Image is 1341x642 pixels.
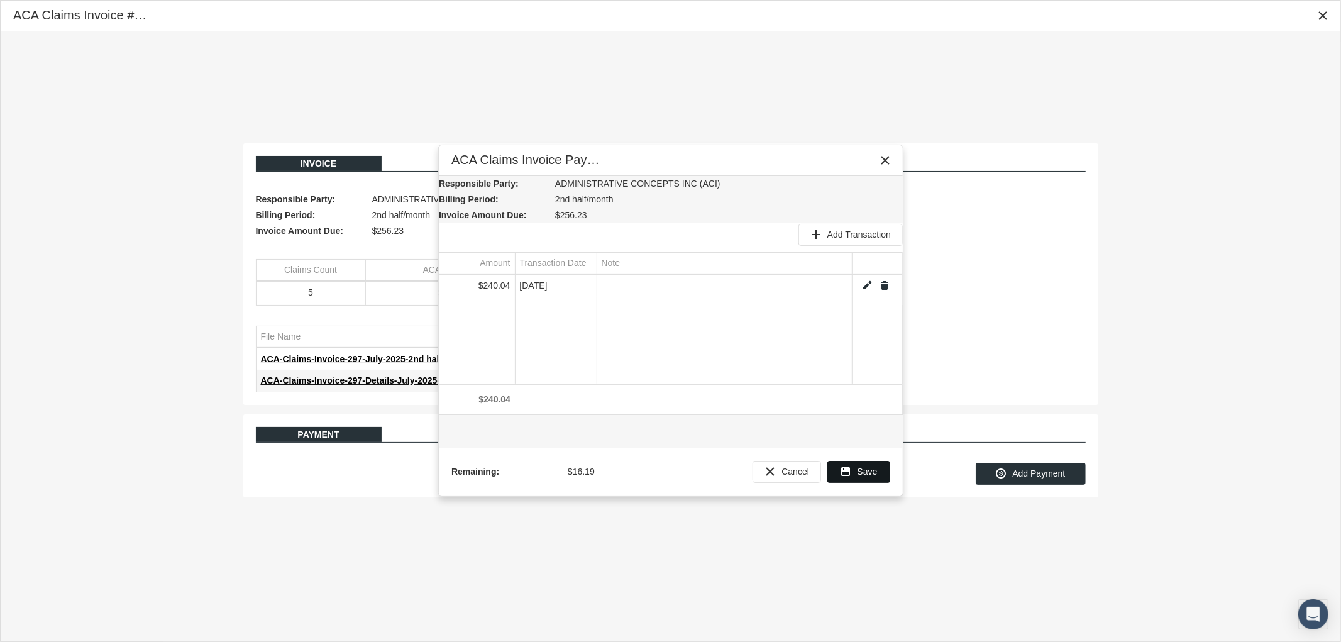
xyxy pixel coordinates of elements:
[798,224,903,246] div: Add Transaction
[879,280,890,291] a: Delete
[753,461,821,483] div: Cancel
[439,208,549,223] span: Invoice Amount Due:
[297,429,339,440] span: Payment
[256,223,366,239] span: Invoice Amount Due:
[1311,4,1334,27] div: Close
[515,253,597,274] td: Column Transaction Date
[976,463,1086,485] div: Add Payment
[555,176,720,192] span: ADMINISTRATIVE CONCEPTS INC (ACI)
[372,192,538,208] span: ADMINISTRATIVE CONCEPTS INC (ACI)
[372,208,431,223] span: 2nd half/month
[256,192,366,208] span: Responsible Party:
[444,394,510,406] div: $240.04
[874,149,897,172] div: Close
[13,7,151,24] div: ACA Claims Invoice #297
[439,176,549,192] span: Responsible Party:
[301,158,337,169] span: Invoice
[555,192,614,208] span: 2nd half/month
[451,152,609,169] div: ACA Claims Invoice Payment
[568,464,595,480] span: $16.19
[423,264,470,276] div: ACA Claims
[515,275,597,297] td: [DATE]
[480,257,510,269] div: Amount
[439,223,903,415] div: Data grid
[439,253,515,274] td: Column Amount
[372,223,404,239] span: $256.23
[284,264,337,276] div: Claims Count
[439,275,515,297] td: $240.04
[256,208,366,223] span: Billing Period:
[827,461,890,483] div: Save
[451,464,561,480] span: Remaining:
[602,257,621,269] div: Note
[261,375,504,385] span: ACA-Claims-Invoice-297-Details-July-2025-2nd half/month
[520,257,587,269] div: Transaction Date
[257,282,366,304] td: 5
[370,287,470,299] div: $236.23
[781,467,809,477] span: Cancel
[1012,468,1065,479] span: Add Payment
[555,208,587,223] span: $256.23
[1298,599,1328,629] div: Open Intercom Messenger
[597,253,852,274] td: Column Note
[256,326,803,392] div: Data grid
[858,467,878,477] span: Save
[827,230,891,240] span: Add Transaction
[861,280,873,291] a: Edit
[261,354,472,364] span: ACA-Claims-Invoice-297-July-2025-2nd half/month
[257,260,366,281] td: Column Claims Count
[439,223,903,246] div: Data grid toolbar
[439,192,549,208] span: Billing Period:
[261,331,301,343] div: File Name
[365,260,475,281] td: Column ACA Claims
[256,259,803,305] div: Data grid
